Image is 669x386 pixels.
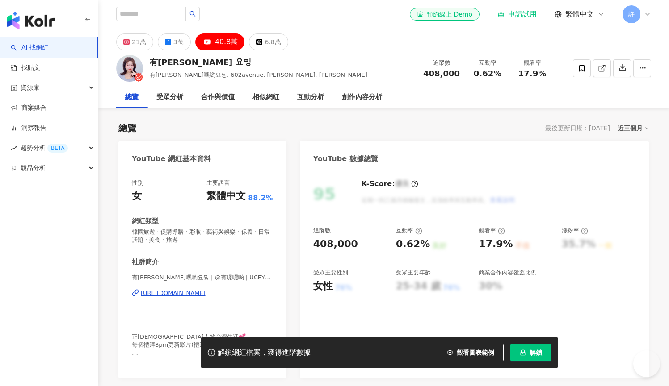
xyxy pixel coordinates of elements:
div: 追蹤數 [313,227,331,235]
div: 互動分析 [297,92,324,103]
div: 合作與價值 [201,92,235,103]
a: 洞察報告 [11,124,46,133]
div: 3萬 [173,36,184,48]
span: 韓國旅遊 · 促購導購 · 彩妝 · 藝術與娛樂 · 保養 · 日常話題 · 美食 · 旅遊 [132,228,273,244]
span: 17.9% [518,69,546,78]
div: 相似網紅 [252,92,279,103]
div: 21萬 [132,36,146,48]
div: 創作內容分析 [342,92,382,103]
button: 6.8萬 [249,33,288,50]
div: 追蹤數 [423,58,460,67]
span: search [189,11,196,17]
button: 解鎖 [510,344,551,361]
div: 最後更新日期：[DATE] [545,125,610,132]
a: 商案媒合 [11,104,46,112]
span: 許 [628,9,635,19]
div: 繁體中文 [206,189,246,203]
div: 互動率 [396,227,422,235]
div: 17.9% [479,237,513,251]
div: BETA [47,144,68,153]
div: 408,000 [313,237,358,251]
img: logo [7,12,55,29]
a: 預約線上 Demo [410,8,480,21]
span: 0.62% [474,69,501,78]
span: 繁體中文 [565,9,594,19]
div: 有[PERSON_NAME] 요찡 [150,57,367,68]
div: 受眾分析 [156,92,183,103]
div: K-Score : [362,179,418,189]
span: 有[PERSON_NAME]嘿喲요찡, 602avenue, [PERSON_NAME], [PERSON_NAME] [150,71,367,78]
div: 6.8萬 [265,36,281,48]
div: 女 [132,189,142,203]
span: 資源庫 [21,78,39,98]
span: 趨勢分析 [21,138,68,158]
span: 88.2% [248,193,273,203]
a: searchAI 找網紅 [11,43,48,52]
div: 解鎖網紅檔案，獲得進階數據 [218,348,311,357]
div: 觀看率 [515,58,549,67]
div: 近三個月 [618,122,649,134]
div: 總覽 [118,122,136,134]
span: 408,000 [423,69,460,78]
button: 21萬 [116,33,153,50]
div: 性別 [132,179,143,187]
div: [URL][DOMAIN_NAME] [141,289,206,297]
span: 競品分析 [21,158,46,178]
div: 受眾主要性別 [313,269,348,277]
div: YouTube 數據總覽 [313,154,378,164]
a: [URL][DOMAIN_NAME] [132,289,273,297]
div: 漲粉率 [562,227,588,235]
span: 解鎖 [530,349,542,356]
div: 受眾主要年齡 [396,269,431,277]
div: 0.62% [396,237,430,251]
div: 互動率 [471,58,505,67]
a: 申請試用 [497,10,537,19]
button: 40.8萬 [195,33,245,50]
button: 觀看圖表範例 [438,344,504,361]
span: 有[PERSON_NAME]嘿喲요찡 | @有璟嘿喲 | UCEY9FsB93j2qMsx1R6MMFaQ [132,274,273,282]
button: 3萬 [158,33,191,50]
div: 觀看率 [479,227,505,235]
span: 觀看圖表範例 [457,349,494,356]
div: 40.8萬 [215,36,238,48]
div: 總覽 [125,92,139,103]
span: rise [11,145,17,151]
div: 女性 [313,279,333,293]
a: 找貼文 [11,63,40,72]
div: 主要語言 [206,179,230,187]
div: 預約線上 Demo [417,10,472,19]
div: 商業合作內容覆蓋比例 [479,269,537,277]
div: 社群簡介 [132,257,159,267]
div: YouTube 網紅基本資料 [132,154,211,164]
span: lock [520,349,526,356]
img: KOL Avatar [116,55,143,82]
div: 網紅類型 [132,216,159,226]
